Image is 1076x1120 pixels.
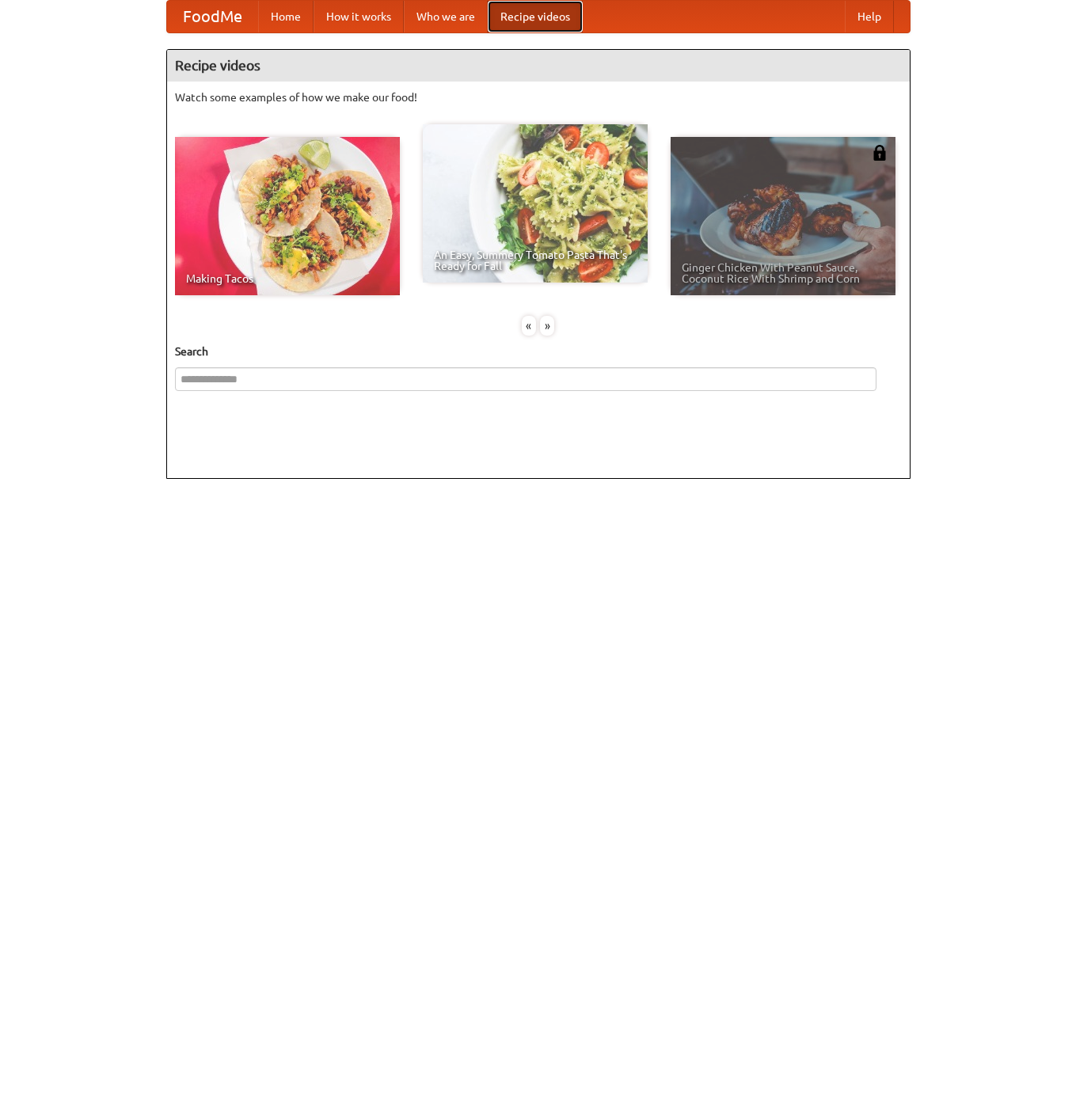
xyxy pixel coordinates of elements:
a: Who we are [404,1,488,32]
span: Making Tacos [186,273,389,284]
a: Making Tacos [175,137,400,295]
a: Help [845,1,894,32]
h5: Search [175,344,902,359]
div: » [540,316,554,336]
h4: Recipe videos [167,50,910,82]
div: « [522,316,536,336]
a: Recipe videos [488,1,583,32]
a: An Easy, Summery Tomato Pasta That's Ready for Fall [423,124,648,283]
img: 483408.png [872,145,888,161]
span: An Easy, Summery Tomato Pasta That's Ready for Fall [434,249,637,271]
a: How it works [314,1,404,32]
p: Watch some examples of how we make our food! [175,89,902,105]
a: FoodMe [167,1,258,32]
a: Home [258,1,314,32]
